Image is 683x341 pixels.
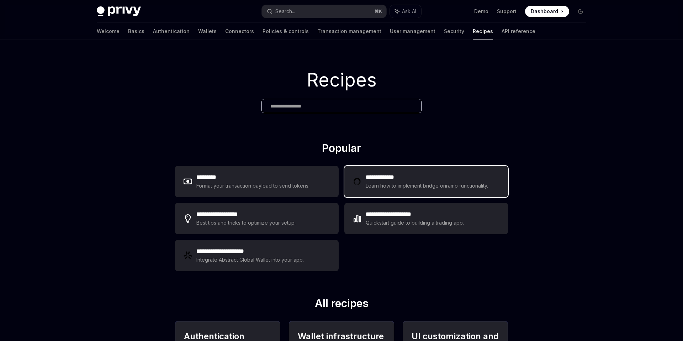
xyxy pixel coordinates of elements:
div: Learn how to implement bridge onramp functionality. [366,182,490,190]
h2: All recipes [175,297,508,313]
a: Transaction management [317,23,381,40]
a: User management [390,23,435,40]
a: Dashboard [525,6,569,17]
h2: Popular [175,142,508,157]
div: Search... [275,7,295,16]
button: Toggle dark mode [575,6,586,17]
a: Connectors [225,23,254,40]
button: Search...⌘K [262,5,386,18]
a: API reference [502,23,535,40]
span: Dashboard [531,8,558,15]
a: Demo [474,8,488,15]
span: ⌘ K [375,9,382,14]
a: Recipes [473,23,493,40]
a: Support [497,8,517,15]
div: Best tips and tricks to optimize your setup. [196,219,297,227]
a: Basics [128,23,144,40]
span: Ask AI [402,8,416,15]
a: Policies & controls [263,23,309,40]
img: dark logo [97,6,141,16]
a: **** ****Format your transaction payload to send tokens. [175,166,339,197]
a: **** **** ***Learn how to implement bridge onramp functionality. [344,166,508,197]
div: Integrate Abstract Global Wallet into your app. [196,256,305,264]
a: Authentication [153,23,190,40]
a: Welcome [97,23,120,40]
button: Ask AI [390,5,421,18]
div: Quickstart guide to building a trading app. [366,219,464,227]
a: Security [444,23,464,40]
a: Wallets [198,23,217,40]
div: Format your transaction payload to send tokens. [196,182,310,190]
